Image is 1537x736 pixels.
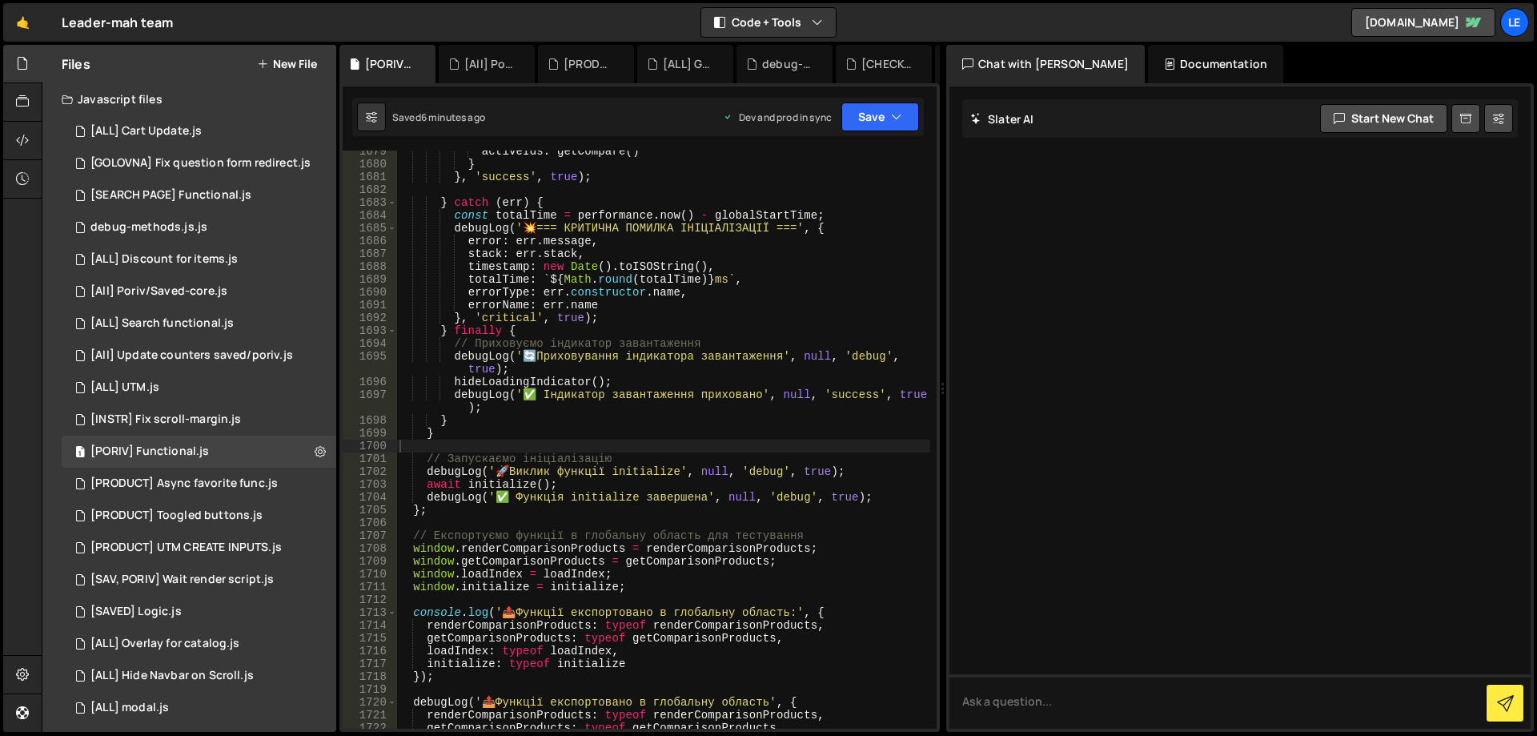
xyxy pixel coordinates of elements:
div: 1683 [343,196,397,209]
div: 1718 [343,670,397,683]
div: 1685 [343,222,397,235]
div: [ALL] modal.js [90,701,169,715]
div: [PRODUCT] Toogled buttons.js [90,509,263,523]
div: 1717 [343,658,397,670]
div: 1710 [343,568,397,581]
div: 16298/45501.js [62,275,336,308]
div: 1708 [343,542,397,555]
div: [PRODUCT] Async favorite func.js [90,477,278,491]
div: 1720 [343,696,397,709]
div: 1693 [343,324,397,337]
div: 1682 [343,183,397,196]
button: Start new chat [1320,104,1447,133]
div: 16298/45418.js [62,243,336,275]
div: debug-methods.js.js [90,220,207,235]
span: 1 [75,447,85,460]
div: 1716 [343,645,397,658]
button: Save [841,103,919,131]
div: [ALL] Hide Navbar on Scroll.js [90,669,254,683]
div: [SAVED] Logic.js [90,605,182,619]
div: 1681 [343,171,397,183]
a: [DOMAIN_NAME] [1351,8,1495,37]
div: 1694 [343,337,397,350]
a: 🤙 [3,3,42,42]
div: debug-methods.js.js [762,56,813,72]
div: [SAV, PORIV] Wait render script.js [90,573,274,587]
div: 1700 [343,440,397,452]
div: [CHECKOUT] GTAG only for checkout.js [861,56,913,72]
div: 1707 [343,529,397,542]
div: Leader-mah team [62,13,173,32]
div: 1706 [343,517,397,529]
div: 1714 [343,619,397,632]
div: 16298/46290.js [62,308,336,340]
div: 16298/45502.js [62,340,336,372]
div: 1679 [343,145,397,158]
div: 1711 [343,581,397,593]
div: [ALL] UTM.js [90,380,159,395]
div: 16298/45326.js [62,532,336,564]
div: [GOLOVNA] Fix question form redirect.js [90,156,311,171]
div: 1702 [343,465,397,478]
div: 1697 [343,388,397,414]
div: 1713 [343,606,397,619]
div: [PRODUCT] GTM add_to_cart.js [564,56,615,72]
div: [ALL] Search functional.js [90,316,234,331]
div: [ALL] Google Tag Manager view_item.js [663,56,714,72]
div: 16298/46649.js [62,211,336,243]
a: Le [1500,8,1529,37]
div: 16298/44402.js [62,660,336,692]
button: New File [257,58,317,70]
div: 16298/45504.js [62,500,336,532]
div: 1691 [343,299,397,312]
div: 1698 [343,414,397,427]
div: 16298/44976.js [62,692,336,724]
div: 1680 [343,158,397,171]
div: 1689 [343,273,397,286]
h2: Slater AI [970,111,1034,127]
div: 1692 [343,312,397,324]
div: 16298/46371.js [62,147,341,179]
div: [INSTR] Fix scroll-margin.js [90,412,241,427]
div: 1690 [343,286,397,299]
div: 16298/45324.js [62,372,336,404]
div: 1719 [343,683,397,696]
div: Chat with [PERSON_NAME] [946,45,1145,83]
div: [PORIV] Functional.js [90,444,209,459]
div: 16298/45575.js [62,596,336,628]
div: [ALL] Cart Update.js [90,124,202,139]
div: [SEARCH PAGE] Functional.js [90,188,251,203]
div: [PRODUCT] UTM CREATE INPUTS.js [90,541,282,555]
div: Dev and prod in sync [723,111,832,124]
div: 1701 [343,452,397,465]
h2: Files [62,55,90,73]
div: [PORIV] Functional.js [365,56,416,72]
div: 1705 [343,504,397,517]
div: [All] Poriv/Saved-core.js [464,56,516,72]
div: [ALL] Discount for items.js [90,252,238,267]
div: 1722 [343,722,397,734]
div: 1703 [343,478,397,491]
div: 1712 [343,593,397,606]
div: 1688 [343,260,397,273]
div: [All] Update counters saved/poriv.js [90,348,293,363]
div: 1686 [343,235,397,247]
div: 1684 [343,209,397,222]
div: 16298/46356.js [62,179,336,211]
div: 1704 [343,491,397,504]
div: 16298/44467.js [62,115,336,147]
div: Documentation [1148,45,1283,83]
div: 1709 [343,555,397,568]
div: 1715 [343,632,397,645]
div: 16298/45506.js [62,436,336,468]
div: Javascript files [42,83,336,115]
div: 16298/45111.js [62,628,336,660]
div: 16298/46217.js [62,404,336,436]
div: 1695 [343,350,397,376]
button: Code + Tools [701,8,836,37]
div: [All] Poriv/Saved-core.js [90,284,227,299]
div: 1699 [343,427,397,440]
div: 1687 [343,247,397,260]
div: 6 minutes ago [421,111,485,124]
